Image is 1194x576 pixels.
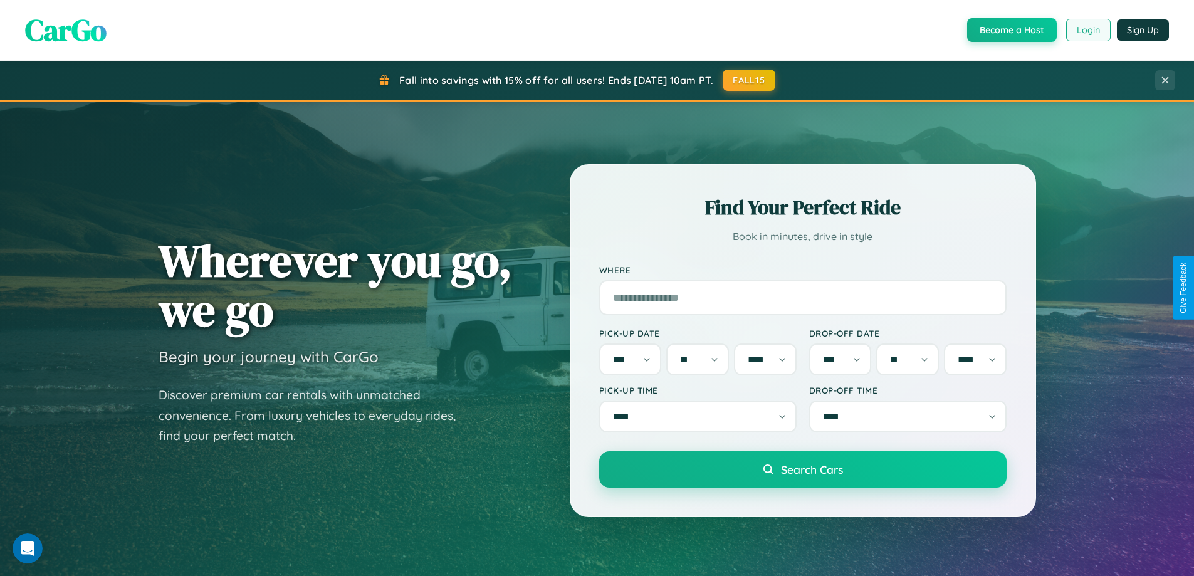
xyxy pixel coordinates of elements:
label: Pick-up Date [599,328,797,338]
div: Give Feedback [1179,263,1188,313]
label: Pick-up Time [599,385,797,395]
h1: Wherever you go, we go [159,236,512,335]
span: CarGo [25,9,107,51]
button: Sign Up [1117,19,1169,41]
span: Fall into savings with 15% off for all users! Ends [DATE] 10am PT. [399,74,713,86]
button: FALL15 [723,70,775,91]
p: Book in minutes, drive in style [599,228,1007,246]
label: Drop-off Time [809,385,1007,395]
button: Become a Host [967,18,1057,42]
h3: Begin your journey with CarGo [159,347,379,366]
span: Search Cars [781,463,843,476]
label: Where [599,264,1007,275]
button: Login [1066,19,1111,41]
button: Search Cars [599,451,1007,488]
iframe: Intercom live chat [13,533,43,563]
p: Discover premium car rentals with unmatched convenience. From luxury vehicles to everyday rides, ... [159,385,472,446]
h2: Find Your Perfect Ride [599,194,1007,221]
label: Drop-off Date [809,328,1007,338]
